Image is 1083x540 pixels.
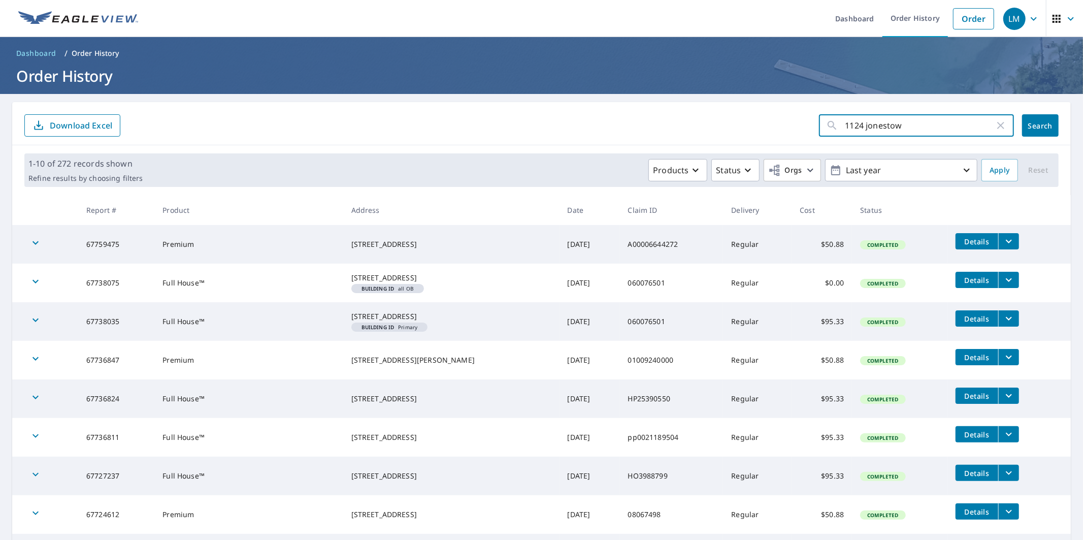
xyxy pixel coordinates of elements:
[792,264,852,302] td: $0.00
[962,314,992,324] span: Details
[78,264,154,302] td: 67738075
[154,264,343,302] td: Full House™
[792,418,852,457] td: $95.33
[962,353,992,362] span: Details
[355,286,420,291] span: all OB
[792,457,852,495] td: $95.33
[351,311,551,322] div: [STREET_ADDRESS]
[355,325,424,330] span: Primary
[723,418,792,457] td: Regular
[1022,114,1059,137] button: Search
[861,473,904,480] span: Completed
[154,302,343,341] td: Full House™
[78,341,154,379] td: 67736847
[962,430,992,439] span: Details
[351,355,551,365] div: [STREET_ADDRESS][PERSON_NAME]
[723,264,792,302] td: Regular
[998,426,1019,442] button: filesDropdownBtn-67736811
[72,48,119,58] p: Order History
[78,495,154,534] td: 67724612
[620,264,724,302] td: 060076501
[560,341,620,379] td: [DATE]
[956,310,998,327] button: detailsBtn-67738035
[962,507,992,517] span: Details
[154,495,343,534] td: Premium
[792,195,852,225] th: Cost
[723,379,792,418] td: Regular
[12,66,1071,86] h1: Order History
[842,162,961,179] p: Last year
[351,510,551,520] div: [STREET_ADDRESS]
[560,379,620,418] td: [DATE]
[792,302,852,341] td: $95.33
[792,341,852,379] td: $50.88
[723,495,792,534] td: Regular
[28,157,143,170] p: 1-10 of 272 records shown
[998,233,1019,249] button: filesDropdownBtn-67759475
[362,325,395,330] em: Building ID
[861,280,904,287] span: Completed
[956,272,998,288] button: detailsBtn-67738075
[560,495,620,534] td: [DATE]
[956,388,998,404] button: detailsBtn-67736824
[962,237,992,246] span: Details
[154,379,343,418] td: Full House™
[953,8,994,29] a: Order
[998,503,1019,520] button: filesDropdownBtn-67724612
[956,349,998,365] button: detailsBtn-67736847
[78,302,154,341] td: 67738035
[861,396,904,403] span: Completed
[723,341,792,379] td: Regular
[956,426,998,442] button: detailsBtn-67736811
[723,457,792,495] td: Regular
[861,241,904,248] span: Completed
[861,434,904,441] span: Completed
[351,432,551,442] div: [STREET_ADDRESS]
[861,357,904,364] span: Completed
[560,264,620,302] td: [DATE]
[351,394,551,404] div: [STREET_ADDRESS]
[861,512,904,519] span: Completed
[560,457,620,495] td: [DATE]
[620,379,724,418] td: HP25390550
[620,495,724,534] td: 08067498
[28,174,143,183] p: Refine results by choosing filters
[351,239,551,249] div: [STREET_ADDRESS]
[154,341,343,379] td: Premium
[956,503,998,520] button: detailsBtn-67724612
[998,310,1019,327] button: filesDropdownBtn-67738035
[351,273,551,283] div: [STREET_ADDRESS]
[825,159,977,181] button: Last year
[620,225,724,264] td: A00006644272
[560,302,620,341] td: [DATE]
[990,164,1010,177] span: Apply
[620,341,724,379] td: 01009240000
[653,164,688,176] p: Products
[154,418,343,457] td: Full House™
[560,225,620,264] td: [DATE]
[792,225,852,264] td: $50.88
[362,286,395,291] em: Building ID
[351,471,551,481] div: [STREET_ADDRESS]
[154,195,343,225] th: Product
[981,159,1018,181] button: Apply
[64,47,68,59] li: /
[962,391,992,401] span: Details
[852,195,947,225] th: Status
[620,457,724,495] td: HO3988799
[78,457,154,495] td: 67727237
[723,195,792,225] th: Delivery
[620,195,724,225] th: Claim ID
[154,457,343,495] td: Full House™
[956,233,998,249] button: detailsBtn-67759475
[560,195,620,225] th: Date
[998,388,1019,404] button: filesDropdownBtn-67736824
[998,272,1019,288] button: filesDropdownBtn-67738075
[16,48,56,58] span: Dashboard
[560,418,620,457] td: [DATE]
[711,159,760,181] button: Status
[620,302,724,341] td: 060076501
[50,120,112,131] p: Download Excel
[78,225,154,264] td: 67759475
[648,159,707,181] button: Products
